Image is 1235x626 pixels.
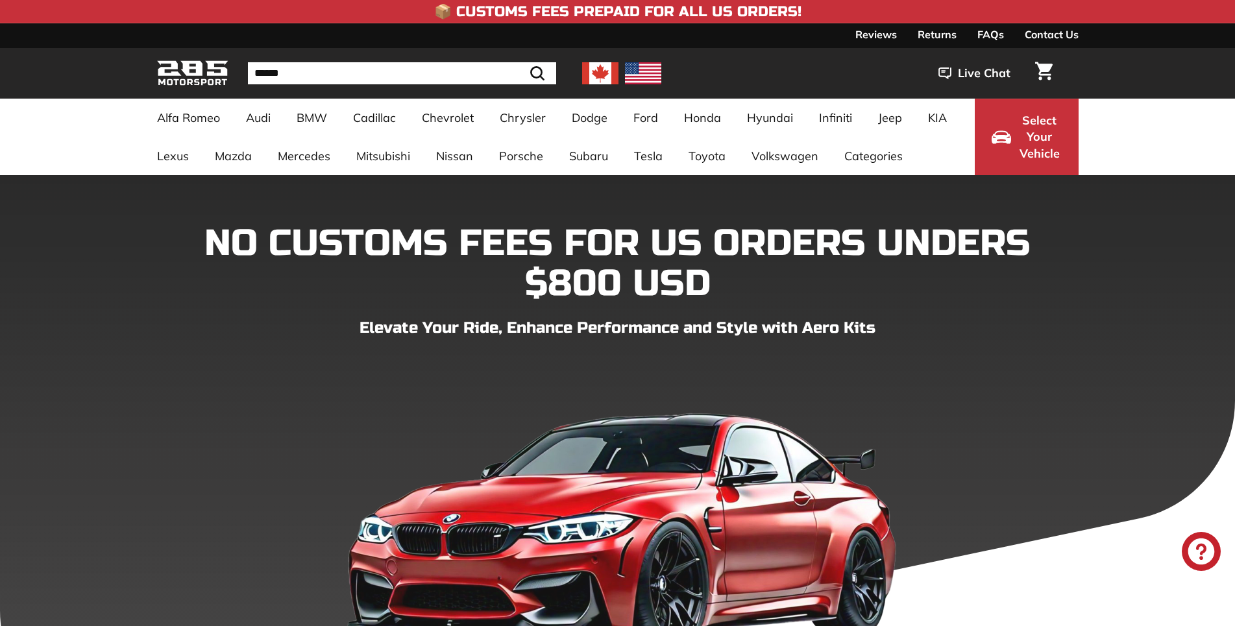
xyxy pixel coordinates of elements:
a: Jeep [865,99,915,137]
a: Mazda [202,137,265,175]
a: Alfa Romeo [144,99,233,137]
a: Tesla [621,137,676,175]
button: Select Your Vehicle [975,99,1079,175]
a: Dodge [559,99,620,137]
a: Subaru [556,137,621,175]
a: Chevrolet [409,99,487,137]
a: Lexus [144,137,202,175]
a: Contact Us [1025,23,1079,45]
h1: NO CUSTOMS FEES FOR US ORDERS UNDERS $800 USD [157,224,1079,304]
a: Toyota [676,137,739,175]
a: Hyundai [734,99,806,137]
a: Categories [831,137,916,175]
a: Reviews [855,23,897,45]
a: Audi [233,99,284,137]
a: Cadillac [340,99,409,137]
span: Select Your Vehicle [1018,112,1062,162]
a: FAQs [977,23,1004,45]
a: Honda [671,99,734,137]
a: Nissan [423,137,486,175]
span: Live Chat [958,65,1010,82]
a: Ford [620,99,671,137]
a: Volkswagen [739,137,831,175]
a: Chrysler [487,99,559,137]
a: KIA [915,99,960,137]
a: Mercedes [265,137,343,175]
a: Mitsubishi [343,137,423,175]
a: Returns [918,23,957,45]
p: Elevate Your Ride, Enhance Performance and Style with Aero Kits [157,317,1079,340]
img: Logo_285_Motorsport_areodynamics_components [157,58,228,89]
button: Live Chat [922,57,1027,90]
h4: 📦 Customs Fees Prepaid for All US Orders! [434,4,801,19]
a: Cart [1027,51,1060,95]
a: BMW [284,99,340,137]
a: Porsche [486,137,556,175]
inbox-online-store-chat: Shopify online store chat [1178,532,1225,574]
input: Search [248,62,556,84]
a: Infiniti [806,99,865,137]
